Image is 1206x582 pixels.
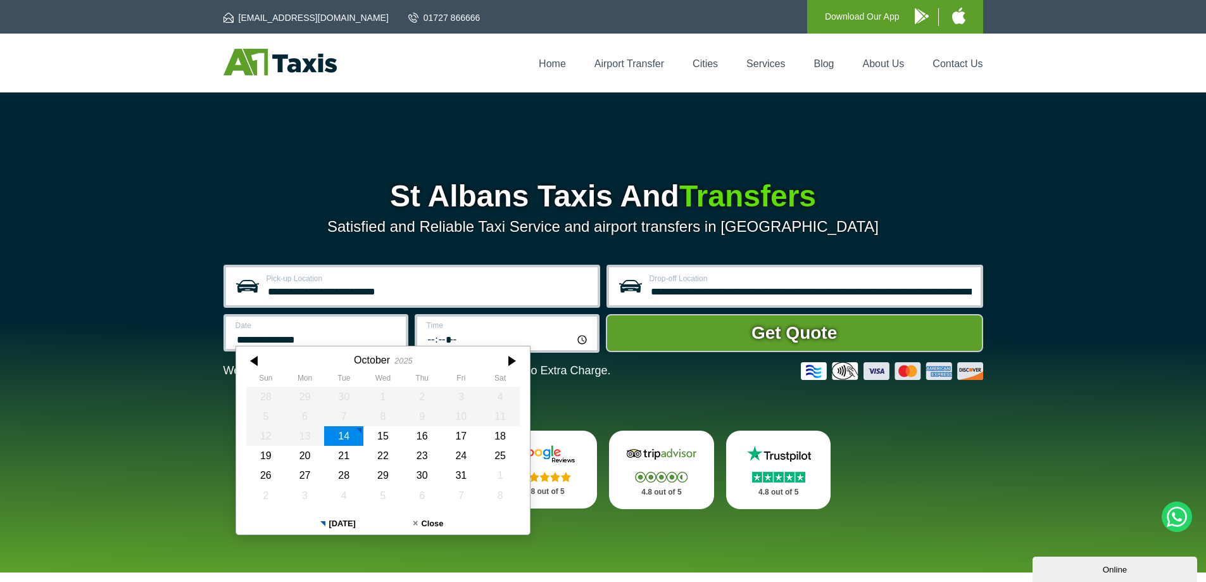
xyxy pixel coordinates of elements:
div: 31 October 2025 [441,465,481,485]
img: Google [506,445,582,464]
a: [EMAIL_ADDRESS][DOMAIN_NAME] [223,11,389,24]
div: 08 November 2025 [481,486,520,505]
img: Credit And Debit Cards [801,362,983,380]
a: Airport Transfer [594,58,664,69]
img: Tripadvisor [624,445,700,464]
h1: St Albans Taxis And [223,181,983,212]
div: 27 October 2025 [285,465,324,485]
a: Services [746,58,785,69]
div: 25 October 2025 [481,446,520,465]
div: 22 October 2025 [363,446,403,465]
th: Monday [285,374,324,386]
p: 4.8 out of 5 [740,484,817,500]
div: 24 October 2025 [441,446,481,465]
p: 4.8 out of 5 [506,484,583,500]
div: 17 October 2025 [441,426,481,446]
a: Contact Us [933,58,983,69]
label: Drop-off Location [650,275,973,282]
div: 06 November 2025 [402,486,441,505]
label: Pick-up Location [267,275,590,282]
div: 2025 [394,356,412,365]
a: Home [539,58,566,69]
div: 09 October 2025 [402,407,441,426]
th: Tuesday [324,374,363,386]
div: 18 October 2025 [481,426,520,446]
a: Cities [693,58,718,69]
div: 19 October 2025 [246,446,286,465]
img: A1 Taxis St Albans LTD [223,49,337,75]
a: Blog [813,58,834,69]
div: 29 October 2025 [363,465,403,485]
a: About Us [863,58,905,69]
button: [DATE] [292,513,383,535]
div: 28 October 2025 [324,465,363,485]
div: 04 November 2025 [324,486,363,505]
div: 07 October 2025 [324,407,363,426]
div: 20 October 2025 [285,446,324,465]
div: 05 October 2025 [246,407,286,426]
div: 23 October 2025 [402,446,441,465]
button: Close [383,513,474,535]
a: 01727 866666 [408,11,481,24]
img: Trustpilot [741,445,817,464]
p: We Now Accept Card & Contactless Payment In [223,364,611,377]
th: Sunday [246,374,286,386]
img: Stars [635,472,688,483]
div: 30 September 2025 [324,387,363,407]
div: 07 November 2025 [441,486,481,505]
div: 30 October 2025 [402,465,441,485]
img: Stars [752,472,805,483]
span: The Car at No Extra Charge. [465,364,610,377]
th: Saturday [481,374,520,386]
iframe: chat widget [1033,554,1200,582]
div: 01 November 2025 [481,465,520,485]
div: 06 October 2025 [285,407,324,426]
p: 4.8 out of 5 [623,484,700,500]
label: Time [427,322,589,329]
th: Wednesday [363,374,403,386]
div: 26 October 2025 [246,465,286,485]
div: 03 October 2025 [441,387,481,407]
div: 01 October 2025 [363,387,403,407]
img: A1 Taxis Android App [915,8,929,24]
div: October [354,354,390,366]
a: Tripadvisor Stars 4.8 out of 5 [609,431,714,509]
a: Google Stars 4.8 out of 5 [492,431,597,509]
img: Stars [518,472,571,482]
p: Satisfied and Reliable Taxi Service and airport transfers in [GEOGRAPHIC_DATA] [223,218,983,236]
th: Thursday [402,374,441,386]
div: 02 October 2025 [402,387,441,407]
div: 05 November 2025 [363,486,403,505]
a: Trustpilot Stars 4.8 out of 5 [726,431,831,509]
div: 10 October 2025 [441,407,481,426]
div: 08 October 2025 [363,407,403,426]
p: Download Our App [825,9,900,25]
div: 28 September 2025 [246,387,286,407]
div: 16 October 2025 [402,426,441,446]
div: 21 October 2025 [324,446,363,465]
div: 11 October 2025 [481,407,520,426]
label: Date [236,322,398,329]
div: 13 October 2025 [285,426,324,446]
img: A1 Taxis iPhone App [952,8,965,24]
span: Transfers [679,179,816,213]
div: 03 November 2025 [285,486,324,505]
div: 04 October 2025 [481,387,520,407]
div: 02 November 2025 [246,486,286,505]
button: Get Quote [606,314,983,352]
th: Friday [441,374,481,386]
div: 15 October 2025 [363,426,403,446]
div: 12 October 2025 [246,426,286,446]
div: 29 September 2025 [285,387,324,407]
div: 14 October 2025 [324,426,363,446]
